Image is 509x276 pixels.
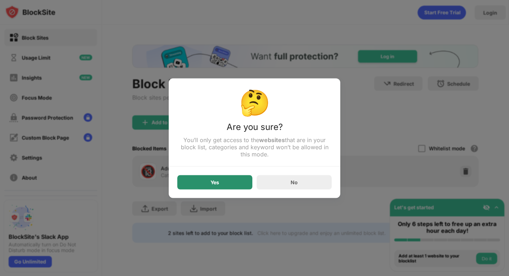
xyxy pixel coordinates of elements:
div: You’ll only get access to the that are in your block list, categories and keyword won’t be allowe... [177,136,332,157]
div: Yes [211,179,219,185]
strong: websites [259,136,285,143]
div: No [291,179,298,185]
div: Are you sure? [177,121,332,136]
div: 🤔 [177,87,332,117]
